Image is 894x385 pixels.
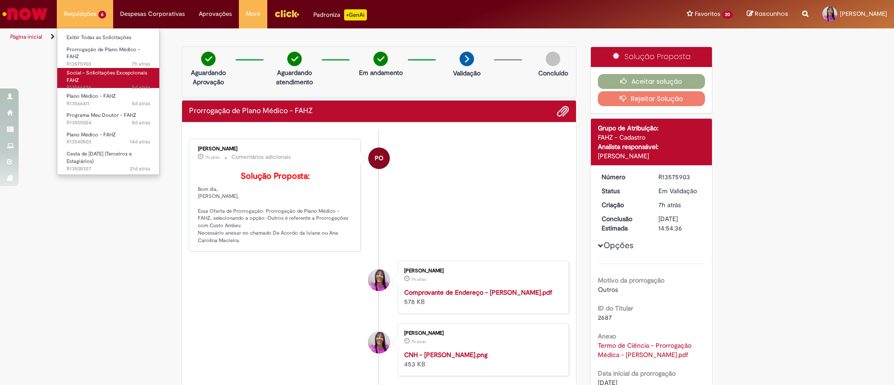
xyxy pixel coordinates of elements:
span: 7h atrás [205,155,220,160]
a: Aberto R13508357 : Cesta de Natal (Terceiros e Estagiários) [57,149,160,169]
span: R13566411 [67,100,150,108]
b: Anexo [598,332,616,340]
time: 09/09/2025 15:16:58 [130,165,150,172]
span: Rascunhos [755,9,788,18]
time: 29/09/2025 10:53:08 [411,277,426,282]
span: Aprovações [199,9,232,19]
p: Aguardando Aprovação [186,68,231,87]
span: 6 [98,11,106,19]
ul: Trilhas de página [7,28,589,46]
a: Página inicial [10,33,42,41]
a: Aberto R13566411 : Plano Médico - FAHZ [57,91,160,108]
b: Motivo da prorrogação [598,276,664,284]
span: PO [375,147,383,169]
div: Solução Proposta [591,47,712,67]
p: +GenAi [344,9,367,20]
a: Rascunhos [747,10,788,19]
a: Download de Termo de Ciência - Prorrogação Médica - Victor Henrique Anastacio Pellegrini.pdf [598,341,693,359]
a: Exibir Todas as Solicitações [57,33,160,43]
p: Em andamento [359,68,403,77]
ul: Requisições [57,28,160,175]
time: 16/09/2025 15:52:23 [130,138,150,145]
span: R13575903 [67,61,150,68]
span: Despesas Corporativas [120,9,185,19]
img: check-circle-green.png [287,52,302,66]
span: 8d atrás [132,119,150,126]
button: Adicionar anexos [557,105,569,117]
small: Comentários adicionais [231,153,291,161]
span: 7h atrás [132,61,150,68]
div: [DATE] 14:54:36 [658,214,702,233]
button: Rejeitar Solução [598,91,705,106]
time: 25/09/2025 12:24:07 [132,84,150,91]
div: Lauane Laissa De Oliveira [368,332,390,353]
span: 14d atrás [130,138,150,145]
div: Grupo de Atribuição: [598,123,705,133]
div: Priscila Oliveira [368,148,390,169]
a: Aberto R13540503 : Plano Médico - FAHZ [57,130,160,147]
img: img-circle-grey.png [546,52,560,66]
div: FAHZ - Cadastro [598,133,705,142]
span: Prorrogação de Plano Médico - FAHZ [67,46,140,61]
span: [PERSON_NAME] [840,10,887,18]
dt: Conclusão Estimada [595,214,652,233]
span: R13540503 [67,138,150,146]
span: Favoritos [695,9,720,19]
span: 20 [722,11,733,19]
dt: Número [595,172,652,182]
b: ID do Titular [598,304,633,312]
span: R13566424 [67,84,150,91]
span: Plano Médico - FAHZ [67,131,116,138]
img: check-circle-green.png [201,52,216,66]
div: Padroniza [313,9,367,20]
div: Lauane Laissa De Oliveira [368,270,390,291]
p: Validação [453,68,481,78]
img: ServiceNow [1,5,49,23]
img: arrow-next.png [460,52,474,66]
div: R13575903 [658,172,702,182]
div: 453 KB [404,350,559,369]
div: 29/09/2025 10:54:33 [658,200,702,209]
span: 7h atrás [411,277,426,282]
img: click_logo_yellow_360x200.png [274,7,299,20]
div: [PERSON_NAME] [598,151,705,161]
button: Aceitar solução [598,74,705,89]
span: Requisições [64,9,96,19]
time: 29/09/2025 10:53:08 [411,339,426,344]
span: Plano Médico - FAHZ [67,93,116,100]
time: 25/09/2025 12:20:50 [132,100,150,107]
div: [PERSON_NAME] [404,268,559,274]
a: Aberto R13555024 : Programa Meu Doutor - FAHZ [57,110,160,128]
p: Aguardando atendimento [272,68,317,87]
a: Aberto R13575903 : Prorrogação de Plano Médico - FAHZ [57,45,160,65]
div: Analista responsável: [598,142,705,151]
span: Cesta de [DATE] (Terceiros e Estagiários) [67,150,132,165]
div: [PERSON_NAME] [198,146,353,152]
p: Bom dia, [PERSON_NAME], Essa Oferta de Prorrogação: Prorrogação de Plano Médico - FAHZ, seleciona... [198,172,353,244]
span: Outros [598,285,618,294]
span: 5d atrás [132,84,150,91]
time: 29/09/2025 11:06:51 [205,155,220,160]
b: Data inicial da prorrogação [598,369,676,378]
span: 7h atrás [658,201,681,209]
time: 29/09/2025 10:54:34 [132,61,150,68]
span: 21d atrás [130,165,150,172]
img: check-circle-green.png [373,52,388,66]
dt: Status [595,186,652,196]
time: 29/09/2025 10:54:33 [658,201,681,209]
a: CNH - [PERSON_NAME].png [404,351,488,359]
span: 2687 [598,313,612,322]
a: Comprovante de Endereço - [PERSON_NAME].pdf [404,288,552,297]
span: R13555024 [67,119,150,127]
p: Concluído [538,68,568,78]
b: Solução Proposta: [241,171,310,182]
dt: Criação [595,200,652,209]
div: [PERSON_NAME] [404,331,559,336]
div: Em Validação [658,186,702,196]
h2: Prorrogação de Plano Médico - FAHZ Histórico de tíquete [189,107,313,115]
time: 22/09/2025 12:50:03 [132,119,150,126]
span: Social – Solicitações Excepcionais FAHZ [67,69,147,84]
div: 578 KB [404,288,559,306]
